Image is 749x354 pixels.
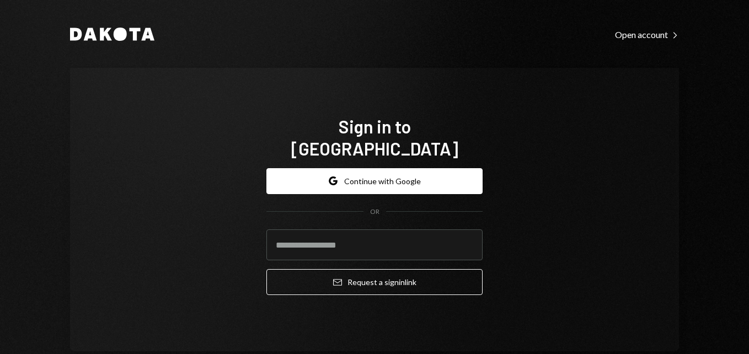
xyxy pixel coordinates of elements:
div: OR [370,207,379,217]
button: Continue with Google [266,168,483,194]
button: Request a signinlink [266,269,483,295]
h1: Sign in to [GEOGRAPHIC_DATA] [266,115,483,159]
div: Open account [615,29,679,40]
a: Open account [615,28,679,40]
